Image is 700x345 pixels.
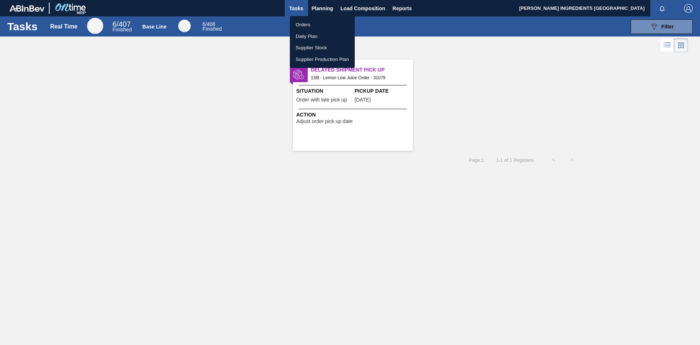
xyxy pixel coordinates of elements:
a: Supplier Stock [290,42,355,54]
a: Supplier Production Plan [290,54,355,65]
a: Daily Plan [290,31,355,42]
a: Orders [290,19,355,31]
